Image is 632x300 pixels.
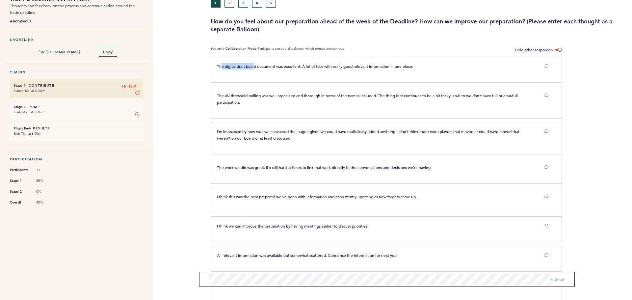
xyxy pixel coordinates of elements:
span: 11 [36,168,56,172]
button: Copy [99,47,117,57]
span: Participants [10,167,30,173]
span: The digital draft board document was excellent. A lot of tabs with really good relevant informati... [217,64,413,69]
b: Anonymous [10,17,143,24]
small: Stage 2 [14,105,26,109]
span: Hide other responses [515,47,553,52]
time: Starts Mon. at 3:00pm [14,110,44,114]
span: 45% [36,200,56,205]
span: I'm impressed by how well we canvassed the league given we could have realistically added anythin... [217,129,520,141]
span: 4H 32M [121,83,137,90]
time: Started Tue. at 8:00pm [14,89,45,93]
b: Collaboration Mode. [225,46,257,51]
p: You are in Participants can see all balloons, which remain anonymous. [211,46,345,53]
small: Flight End [14,126,30,130]
span: Thoughts and feedback on the process and communication around the trade deadline. [10,3,135,15]
span: All relevant information was available but somewhat scattered. Condense the information for next ... [217,253,398,258]
span: Stage 1 [10,177,30,184]
h5: Timing [10,70,143,74]
h5: Participation [10,157,143,161]
span: Submit [551,277,565,282]
button: Submit [551,276,565,283]
h6: - Contribute [14,83,139,88]
span: Overall [10,199,30,206]
span: I think we can improve the preparation by having meetings earlier to discuss priorities. [217,223,368,229]
span: Copy [103,49,113,54]
span: The digital board was extremely helpful and the group did a good job constantly updating it as ne... [217,282,444,287]
span: The work we did was great. It's still hard at times to link that work directly to the conversatio... [217,165,432,170]
h6: - Results [14,126,139,130]
small: Stage 1 [14,83,26,88]
h6: - Pump [14,105,139,109]
h3: How do you feel about our preparation ahead of the week of the Deadline? How can we improve our p... [211,17,627,33]
h5: Shortlink [10,38,143,42]
span: I think this was the best prepared we've been with information and consistently updating as new t... [217,194,417,199]
span: 0% [36,189,56,194]
span: Stage 2 [10,188,30,195]
time: Ends Thu. at 6:00pm [14,131,42,136]
span: 45% [36,178,56,183]
span: The AV threshold polling was well organized and thorough in terms of the names included. The thin... [217,93,519,105]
